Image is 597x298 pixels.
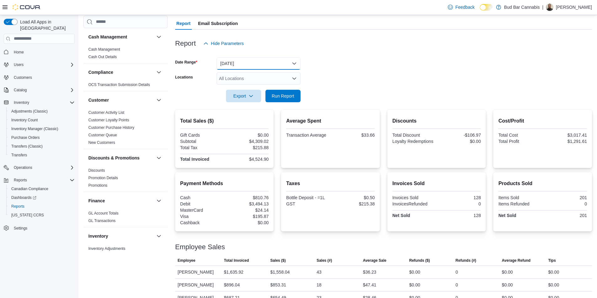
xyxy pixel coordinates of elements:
[226,157,269,162] div: $4,524.90
[88,233,108,239] h3: Inventory
[9,116,75,124] span: Inventory Count
[544,139,587,144] div: $1,291.61
[438,139,481,144] div: $0.00
[332,195,375,200] div: $0.50
[9,143,75,150] span: Transfers (Classic)
[175,266,222,278] div: [PERSON_NAME]
[83,210,168,227] div: Finance
[88,233,154,239] button: Inventory
[155,33,163,41] button: Cash Management
[438,213,481,218] div: 128
[155,154,163,162] button: Discounts & Promotions
[9,116,40,124] a: Inventory Count
[88,54,117,59] span: Cash Out Details
[11,186,48,191] span: Canadian Compliance
[83,46,168,63] div: Cash Management
[9,151,75,159] span: Transfers
[180,117,269,125] h2: Total Sales ($)
[88,176,118,180] a: Promotion Details
[88,47,120,52] span: Cash Management
[88,155,139,161] h3: Discounts & Promotions
[211,40,244,47] span: Hide Parameters
[230,90,257,102] span: Export
[11,73,75,81] span: Customers
[88,55,117,59] a: Cash Out Details
[226,195,269,200] div: $810.76
[9,194,39,201] a: Dashboards
[88,69,113,75] h3: Compliance
[9,143,45,150] a: Transfers (Classic)
[498,213,516,218] strong: Net Sold
[6,211,77,220] button: [US_STATE] CCRS
[455,4,474,10] span: Feedback
[14,62,24,67] span: Users
[88,155,154,161] button: Discounts & Promotions
[175,40,196,47] h3: Report
[11,176,75,184] span: Reports
[9,108,50,115] a: Adjustments (Classic)
[292,76,297,81] button: Open list of options
[409,281,420,289] div: $0.00
[332,201,375,206] div: $215.38
[11,195,36,200] span: Dashboards
[9,125,61,133] a: Inventory Manager (Classic)
[88,125,134,130] a: Customer Purchase History
[392,201,435,206] div: InvoicesRefunded
[6,193,77,202] a: Dashboards
[178,258,196,263] span: Employee
[88,97,154,103] button: Customer
[270,258,285,263] span: Sales ($)
[11,109,48,114] span: Adjustments (Classic)
[286,133,329,138] div: Transaction Average
[83,81,168,91] div: Compliance
[88,218,116,223] span: GL Transactions
[9,134,42,141] a: Purchase Orders
[363,268,376,276] div: $36.23
[88,183,107,188] span: Promotions
[332,133,375,138] div: $33.66
[1,223,77,232] button: Settings
[88,110,124,115] span: Customer Activity List
[88,198,154,204] button: Finance
[224,268,244,276] div: $1,635.92
[544,133,587,138] div: $3,017.41
[286,180,375,187] h2: Taxes
[11,225,30,232] a: Settings
[9,203,27,210] a: Reports
[6,124,77,133] button: Inventory Manager (Classic)
[226,220,269,225] div: $0.00
[83,109,168,149] div: Customer
[556,3,592,11] p: [PERSON_NAME]
[392,133,435,138] div: Total Discount
[11,213,44,218] span: [US_STATE] CCRS
[88,246,125,251] a: Inventory Adjustments
[498,201,541,206] div: Items Refunded
[14,50,24,55] span: Home
[11,99,75,106] span: Inventory
[180,208,223,213] div: MasterCard
[9,211,75,219] span: Washington CCRS
[180,133,223,138] div: Gift Cards
[88,82,150,87] span: OCS Transaction Submission Details
[445,1,477,13] a: Feedback
[544,201,587,206] div: 0
[88,140,115,145] a: New Customers
[544,195,587,200] div: 201
[6,116,77,124] button: Inventory Count
[88,219,116,223] a: GL Transactions
[155,68,163,76] button: Compliance
[544,213,587,218] div: 201
[1,86,77,94] button: Catalog
[1,163,77,172] button: Operations
[224,281,240,289] div: $896.04
[548,268,559,276] div: $0.00
[88,118,129,123] span: Customer Loyalty Points
[88,34,127,40] h3: Cash Management
[409,258,430,263] span: Refunds ($)
[88,211,118,216] span: GL Account Totals
[226,201,269,206] div: $3,494.13
[498,133,541,138] div: Total Cost
[286,201,329,206] div: GST
[498,195,541,200] div: Items Sold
